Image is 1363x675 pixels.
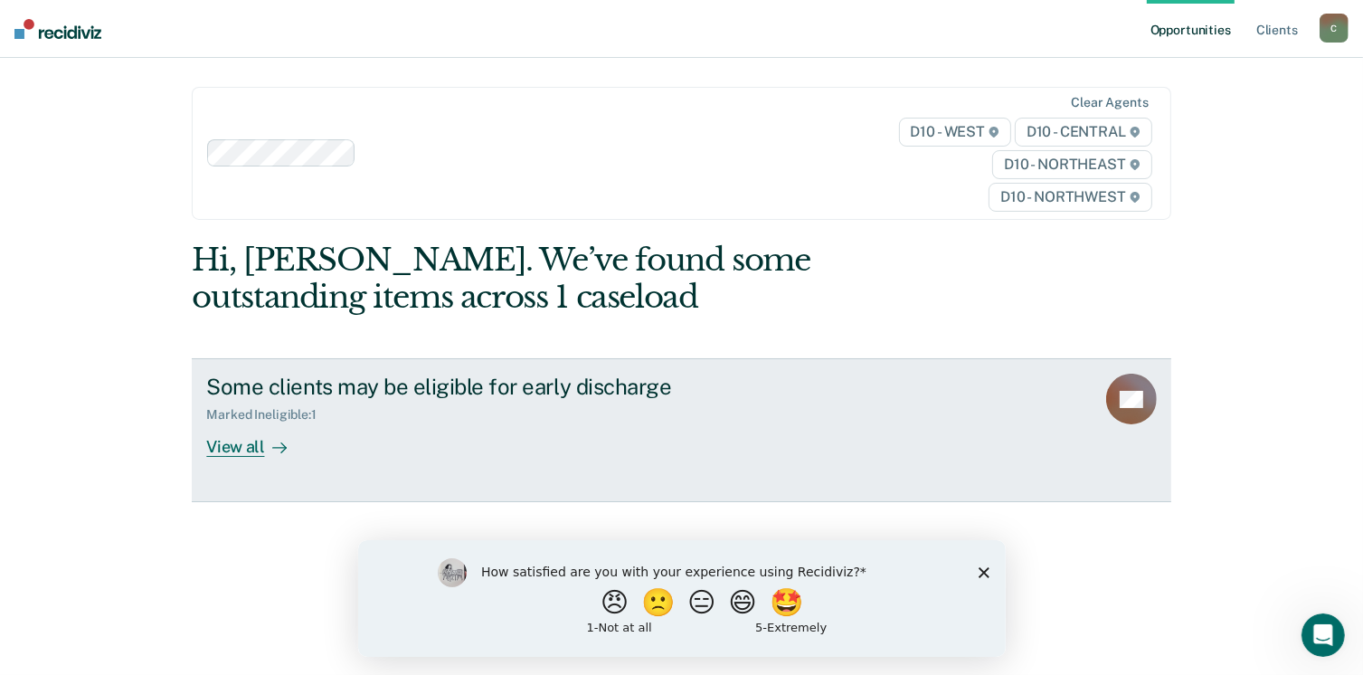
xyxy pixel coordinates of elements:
span: D10 - NORTHWEST [989,183,1151,212]
div: Hi, [PERSON_NAME]. We’ve found some outstanding items across 1 caseload [192,242,975,316]
span: D10 - NORTHEAST [992,150,1151,179]
div: Marked Ineligible : 1 [206,407,330,423]
a: Some clients may be eligible for early dischargeMarked Ineligible:1View all [192,358,1170,501]
iframe: Intercom live chat [1301,613,1345,657]
span: D10 - CENTRAL [1015,118,1152,147]
img: Recidiviz [14,19,101,39]
span: D10 - WEST [899,118,1011,147]
iframe: Survey by Kim from Recidiviz [358,540,1006,657]
div: View all [206,423,308,458]
div: Some clients may be eligible for early discharge [206,374,841,400]
button: C [1320,14,1349,43]
div: Clear agents [1071,95,1148,110]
